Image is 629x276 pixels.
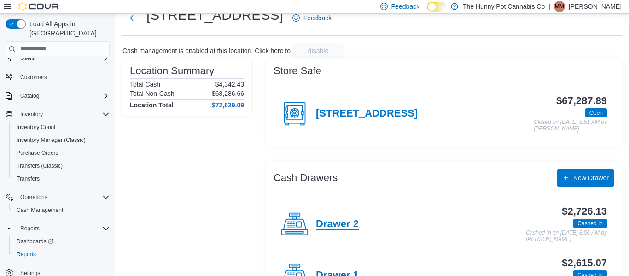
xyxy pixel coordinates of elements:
[20,225,40,232] span: Reports
[146,6,283,24] h1: [STREET_ADDRESS]
[17,90,110,101] span: Catalog
[2,52,113,65] button: Users
[557,169,614,187] button: New Drawer
[17,238,53,245] span: Dashboards
[589,109,603,117] span: Open
[17,90,43,101] button: Catalog
[9,147,113,159] button: Purchase Orders
[212,90,244,97] p: $68,286.66
[562,258,607,269] h3: $2,615.07
[215,81,244,88] p: $4,342.43
[577,219,603,228] span: Cashed In
[13,249,40,260] a: Reports
[17,149,58,157] span: Purchase Orders
[463,1,545,12] p: The Hunny Pot Cannabis Co
[13,135,110,146] span: Inventory Manager (Classic)
[9,235,113,248] a: Dashboards
[130,101,174,109] h4: Location Total
[573,173,609,182] span: New Drawer
[122,9,141,27] button: Next
[13,205,67,216] a: Cash Management
[2,70,113,83] button: Customers
[13,147,110,159] span: Purchase Orders
[569,1,622,12] p: [PERSON_NAME]
[391,2,419,11] span: Feedback
[534,119,607,132] p: Closed on [DATE] 8:51 AM by [PERSON_NAME]
[13,160,66,171] a: Transfers (Classic)
[308,46,328,55] span: disable
[17,72,51,83] a: Customers
[2,89,113,102] button: Catalog
[20,111,43,118] span: Inventory
[212,101,244,109] h4: $72,629.09
[316,218,359,230] h4: Drawer 2
[20,54,35,62] span: Users
[13,173,110,184] span: Transfers
[9,248,113,261] button: Reports
[274,172,338,183] h3: Cash Drawers
[9,121,113,134] button: Inventory Count
[17,206,63,214] span: Cash Management
[17,192,51,203] button: Operations
[20,74,47,81] span: Customers
[13,160,110,171] span: Transfers (Classic)
[9,172,113,185] button: Transfers
[17,109,47,120] button: Inventory
[13,122,59,133] a: Inventory Count
[2,222,113,235] button: Reports
[9,204,113,217] button: Cash Management
[17,71,110,82] span: Customers
[17,223,43,234] button: Reports
[17,53,38,64] button: Users
[13,122,110,133] span: Inventory Count
[26,19,110,38] span: Load All Apps in [GEOGRAPHIC_DATA]
[17,251,36,258] span: Reports
[2,191,113,204] button: Operations
[13,205,110,216] span: Cash Management
[13,173,43,184] a: Transfers
[292,43,344,58] button: disable
[13,147,62,159] a: Purchase Orders
[585,108,607,117] span: Open
[274,65,321,76] h3: Store Safe
[548,1,550,12] p: |
[427,2,446,12] input: Dark Mode
[9,134,113,147] button: Inventory Manager (Classic)
[20,92,39,100] span: Catalog
[9,159,113,172] button: Transfers (Classic)
[573,219,607,228] span: Cashed In
[555,1,564,12] span: MM
[13,236,110,247] span: Dashboards
[20,194,47,201] span: Operations
[2,108,113,121] button: Inventory
[556,95,607,106] h3: $67,287.89
[17,162,63,170] span: Transfers (Classic)
[130,81,160,88] h6: Total Cash
[17,53,110,64] span: Users
[17,223,110,234] span: Reports
[17,123,56,131] span: Inventory Count
[13,236,57,247] a: Dashboards
[18,2,60,11] img: Cova
[13,249,110,260] span: Reports
[17,192,110,203] span: Operations
[17,136,86,144] span: Inventory Manager (Classic)
[130,90,175,97] h6: Total Non-Cash
[526,230,607,242] p: Cashed In on [DATE] 8:56 AM by [PERSON_NAME]
[13,135,89,146] a: Inventory Manager (Classic)
[17,175,40,182] span: Transfers
[130,65,214,76] h3: Location Summary
[562,206,607,217] h3: $2,726.13
[554,1,565,12] div: Matthew MacPherson
[303,13,332,23] span: Feedback
[17,109,110,120] span: Inventory
[122,47,291,54] p: Cash management is enabled at this location. Click here to
[316,108,418,120] h4: [STREET_ADDRESS]
[289,9,335,27] a: Feedback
